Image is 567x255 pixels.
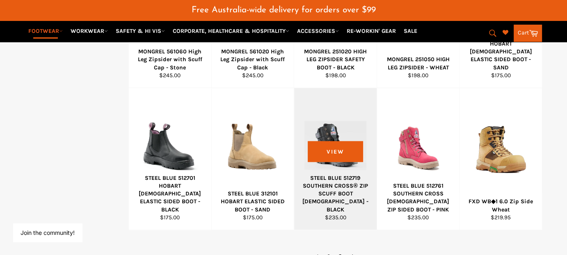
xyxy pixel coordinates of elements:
[217,190,289,214] div: STEEL BLUE 312101 HOBART ELASTIC SIDED BOOT - SAND
[465,198,537,214] div: FXD WB◆1 6.0 Zip Side Wheat
[294,88,377,230] a: STEEL BLUE 512719 SOUTHERN CROSS® ZIP SCUFF BOOT LADIES - BLACKSTEEL BLUE 512719 SOUTHERN CROSS® ...
[112,24,168,38] a: SAFETY & HI VIS
[192,6,376,14] span: Free Australia-wide delivery for orders over $99
[294,24,342,38] a: ACCESSORIES
[382,182,454,214] div: STEEL BLUE 512761 SOUTHERN CROSS [DEMOGRAPHIC_DATA] ZIP SIDED BOOT - PINK
[134,174,206,214] div: STEEL BLUE 512701 HOBART [DEMOGRAPHIC_DATA] ELASTIC SIDED BOOT - BLACK
[343,24,399,38] a: RE-WORKIN' GEAR
[21,229,75,236] button: Join the community!
[134,48,206,71] div: MONGREL 561060 High Leg Zipsider with Scuff Cap - Stone
[514,25,542,42] a: Cart
[169,24,293,38] a: CORPORATE, HEALTHCARE & HOSPITALITY
[300,48,372,71] div: MONGREL 251020 HIGH LEG ZIPSIDER SAFETY BOOT - BLACK
[377,88,460,230] a: STEEL BLUE 512761 SOUTHERN CROSS LADIES ZIP SIDED BOOT - PINKSTEEL BLUE 512761 SOUTHERN CROSS [DE...
[67,24,111,38] a: WORKWEAR
[459,88,542,230] a: FXD WB◆1 6.0 Zip Side WheatFXD WB◆1 6.0 Zip Side Wheat$219.95
[465,32,537,71] div: STEEL BLUE 512701 HOBART [DEMOGRAPHIC_DATA] ELASTIC SIDED BOOT - SAND
[382,55,454,71] div: MONGREL 251050 HIGH LEG ZIPSIDER - WHEAT
[211,88,294,230] a: STEEL BLUE 312101 HOBART ELASTIC SIDED BOOT - SANDSTEEL BLUE 312101 HOBART ELASTIC SIDED BOOT - S...
[25,24,66,38] a: FOOTWEAR
[217,48,289,71] div: MONGREL 561020 High Leg Zipsider with Scuff Cap - Black
[128,88,211,230] a: STEEL BLUE 512701 HOBART LADIES ELASTIC SIDED BOOT - BLACKSTEEL BLUE 512701 HOBART [DEMOGRAPHIC_D...
[300,174,372,214] div: STEEL BLUE 512719 SOUTHERN CROSS® ZIP SCUFF BOOT [DEMOGRAPHIC_DATA] - BLACK
[400,24,421,38] a: SALE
